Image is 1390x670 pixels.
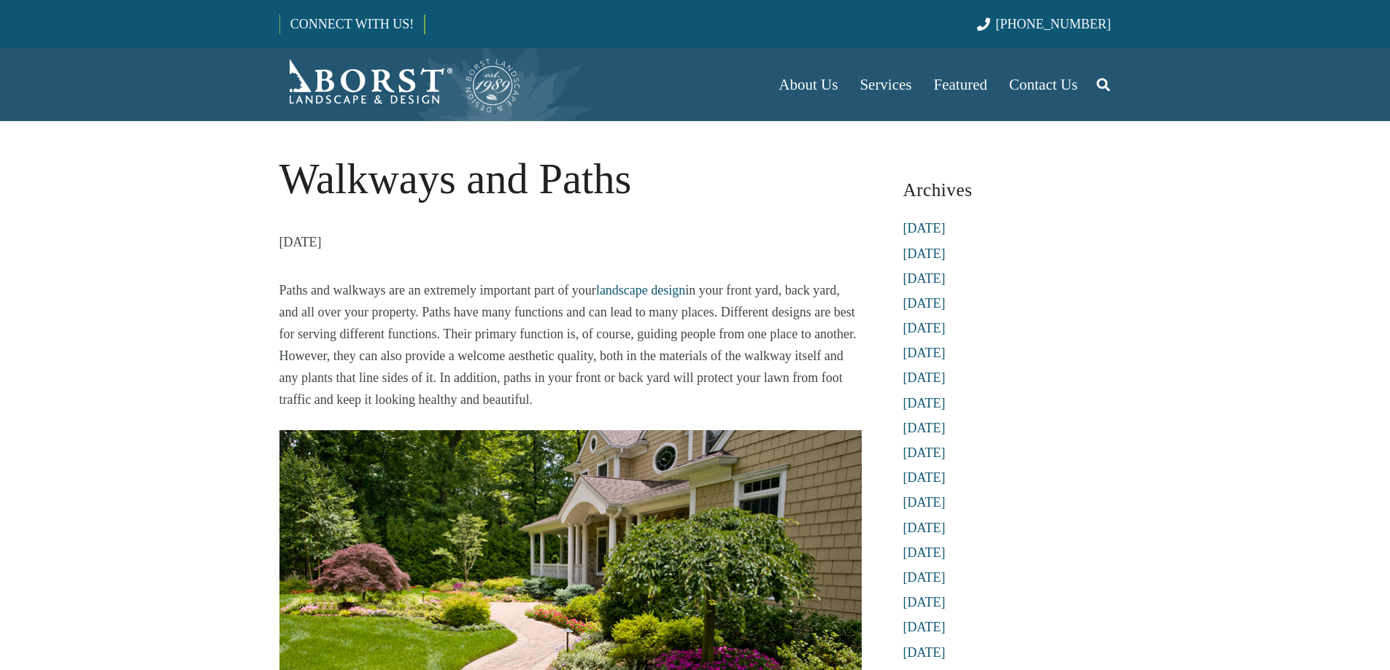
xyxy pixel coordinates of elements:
[1009,76,1078,93] span: Contact Us
[1089,66,1118,103] a: Search
[768,48,849,121] a: About Us
[849,48,922,121] a: Services
[903,296,946,311] a: [DATE]
[998,48,1089,121] a: Contact Us
[903,421,946,435] a: [DATE]
[903,495,946,510] a: [DATE]
[279,231,322,253] time: 20 September 2018 at 12:29:49 America/New_York
[903,346,946,360] a: [DATE]
[903,396,946,410] a: [DATE]
[860,76,911,93] span: Services
[280,7,424,42] a: CONNECT WITH US!
[977,17,1111,31] a: [PHONE_NUMBER]
[903,521,946,535] a: [DATE]
[903,370,946,385] a: [DATE]
[903,595,946,609] a: [DATE]
[903,570,946,585] a: [DATE]
[596,283,685,297] a: landscape design
[279,147,862,211] h1: Walkways and Paths
[903,174,1111,206] h3: Archives
[903,470,946,485] a: [DATE]
[903,645,946,660] a: [DATE]
[279,55,522,114] a: Borst-Logo
[903,620,946,634] a: [DATE]
[996,17,1111,31] span: [PHONE_NUMBER]
[903,545,946,560] a: [DATE]
[279,279,862,410] p: Paths and walkways are an extremely important part of your in your front yard, back yard, and all...
[903,321,946,335] a: [DATE]
[923,48,998,121] a: Featured
[779,76,838,93] span: About Us
[903,246,946,261] a: [DATE]
[934,76,987,93] span: Featured
[903,221,946,235] a: [DATE]
[903,445,946,460] a: [DATE]
[903,271,946,286] a: [DATE]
